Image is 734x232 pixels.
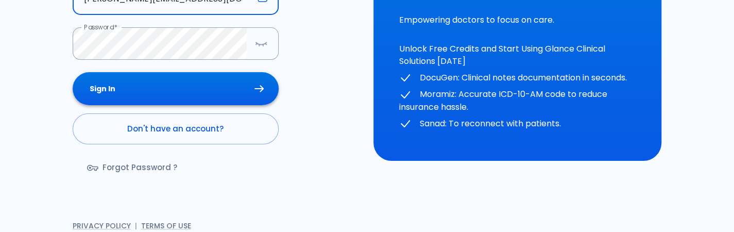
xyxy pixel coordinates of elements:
[73,221,131,231] a: Privacy Policy
[135,221,137,231] span: |
[73,153,194,183] a: Forgot Password ?
[84,23,117,31] label: Password
[73,72,279,106] button: Sign In
[399,118,636,130] p: Sanad: To reconnect with patients.
[399,14,636,26] p: Empowering doctors to focus on care.
[399,72,636,85] p: DocuGen: Clinical notes documentation in seconds.
[141,221,191,231] a: Terms of Use
[399,88,636,113] p: Moramiz: Accurate ICD-10-AM code to reduce insurance hassle.
[73,113,279,144] a: Don't have an account?
[399,43,636,68] p: Unlock Free Credits and Start Using Glance Clinical Solutions [DATE]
